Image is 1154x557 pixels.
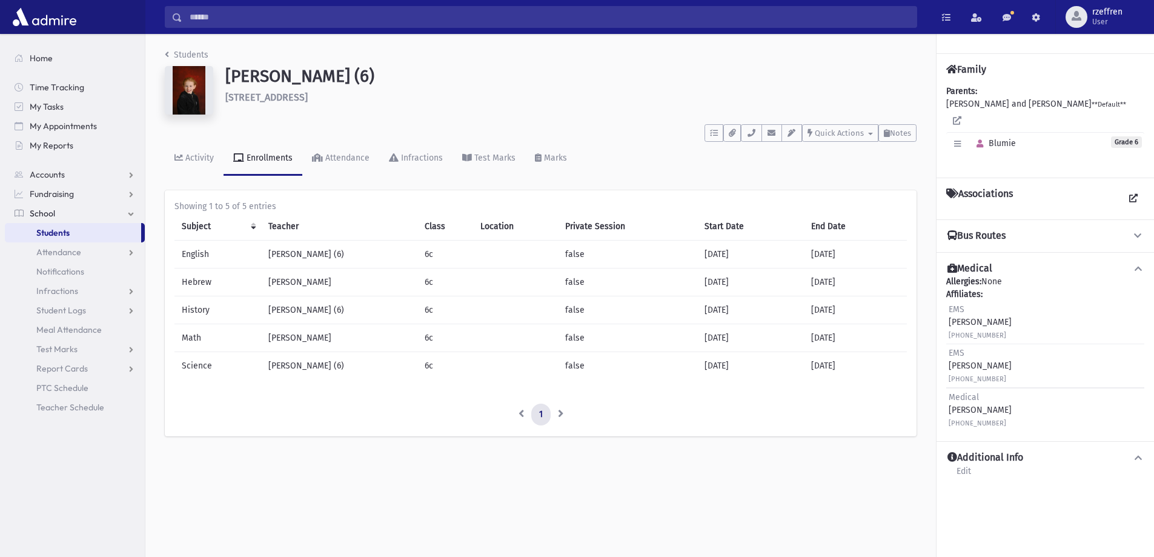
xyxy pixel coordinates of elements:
div: Marks [542,153,567,163]
span: Grade 6 [1111,136,1142,148]
a: Edit [956,464,972,486]
td: [PERSON_NAME] (6) [261,296,417,324]
a: Marks [525,142,577,176]
a: Test Marks [453,142,525,176]
a: Student Logs [5,301,145,320]
span: Time Tracking [30,82,84,93]
h4: Medical [947,262,992,275]
button: Bus Routes [946,230,1144,242]
img: AdmirePro [10,5,79,29]
a: Notifications [5,262,145,281]
span: Student Logs [36,305,86,316]
a: View all Associations [1122,188,1144,210]
th: Teacher [261,213,417,241]
td: [PERSON_NAME] (6) [261,352,417,380]
button: Medical [946,262,1144,275]
span: Students [36,227,70,238]
td: false [558,268,697,296]
a: Teacher Schedule [5,398,145,417]
th: Class [417,213,473,241]
td: 6c [417,268,473,296]
h6: [STREET_ADDRESS] [225,92,917,103]
small: [PHONE_NUMBER] [949,375,1006,383]
nav: breadcrumb [165,48,208,66]
a: My Tasks [5,97,145,116]
div: Activity [183,153,214,163]
h1: [PERSON_NAME] (6) [225,66,917,87]
td: Hebrew [174,268,261,296]
td: History [174,296,261,324]
small: [PHONE_NUMBER] [949,419,1006,427]
span: Infractions [36,285,78,296]
td: Science [174,352,261,380]
div: Showing 1 to 5 of 5 entries [174,200,907,213]
span: User [1092,17,1122,27]
td: false [558,296,697,324]
td: English [174,241,261,268]
a: My Reports [5,136,145,155]
th: Start Date [697,213,804,241]
a: Attendance [5,242,145,262]
span: Attendance [36,247,81,258]
h4: Family [946,64,986,75]
span: Accounts [30,169,65,180]
td: [DATE] [804,352,907,380]
a: Enrollments [224,142,302,176]
span: Report Cards [36,363,88,374]
span: Notifications [36,266,84,277]
a: My Appointments [5,116,145,136]
a: Report Cards [5,359,145,378]
a: Home [5,48,145,68]
td: false [558,241,697,268]
td: 6c [417,324,473,352]
button: Quick Actions [802,124,878,142]
td: [DATE] [804,268,907,296]
h4: Additional Info [947,452,1023,464]
span: My Appointments [30,121,97,132]
span: Notes [890,128,911,138]
span: Meal Attendance [36,324,102,335]
th: Location [473,213,558,241]
div: [PERSON_NAME] [949,303,1012,341]
th: Private Session [558,213,697,241]
span: EMS [949,304,964,315]
td: 6c [417,296,473,324]
a: 1 [531,404,551,425]
a: Time Tracking [5,78,145,97]
td: [DATE] [804,241,907,268]
td: [DATE] [697,352,804,380]
div: [PERSON_NAME] [949,391,1012,429]
b: Affiliates: [946,289,983,299]
button: Notes [878,124,917,142]
a: PTC Schedule [5,378,145,398]
th: End Date [804,213,907,241]
b: Parents: [946,86,977,96]
a: Test Marks [5,339,145,359]
a: Students [165,50,208,60]
div: Infractions [399,153,443,163]
td: false [558,352,697,380]
td: [DATE] [697,268,804,296]
div: [PERSON_NAME] [949,347,1012,385]
span: Medical [949,392,979,402]
a: Fundraising [5,184,145,204]
div: None [946,275,1144,432]
a: Students [5,223,141,242]
a: Infractions [5,281,145,301]
span: PTC Schedule [36,382,88,393]
a: Meal Attendance [5,320,145,339]
span: rzeffren [1092,7,1122,17]
span: School [30,208,55,219]
div: Test Marks [472,153,516,163]
td: [DATE] [697,324,804,352]
th: Subject [174,213,261,241]
small: [PHONE_NUMBER] [949,332,1006,339]
span: My Reports [30,140,73,151]
span: Quick Actions [815,128,864,138]
img: 9kAAAAAAAAAAAAAAAAAAAAAAAAAAAAAAAAAAAAAAAAAAAAAAAAAAAAAAAAAAAAAAAAAAAAAAAAAAAAAAAAAAAAAAAAAAAAAAA... [165,66,213,115]
td: [DATE] [697,296,804,324]
a: School [5,204,145,223]
td: [DATE] [804,324,907,352]
div: Enrollments [244,153,293,163]
span: Blumie [971,138,1016,148]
